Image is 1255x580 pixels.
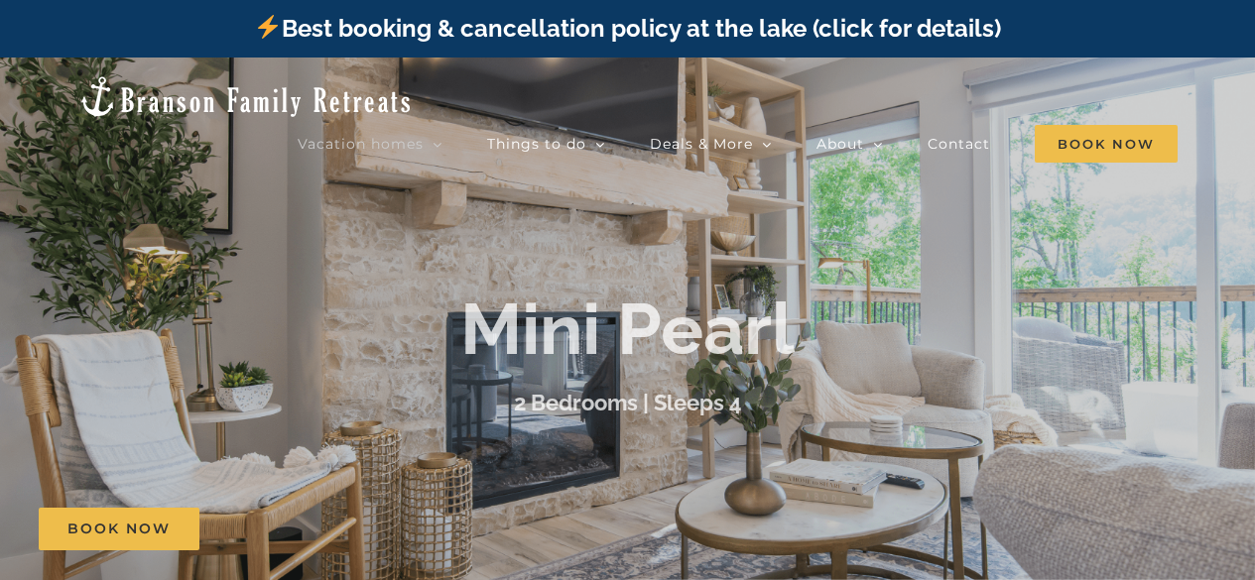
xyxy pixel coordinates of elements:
span: Deals & More [650,137,753,151]
a: Book Now [39,508,199,550]
a: Deals & More [650,124,772,164]
span: Things to do [487,137,586,151]
a: About [816,124,883,164]
span: Vacation homes [298,137,424,151]
a: Vacation homes [298,124,442,164]
span: Book Now [1035,125,1178,163]
a: Contact [928,124,990,164]
b: Mini Pearl [460,287,795,371]
img: ⚡️ [256,15,280,39]
span: Contact [928,137,990,151]
h3: 2 Bedrooms | Sleeps 4 [514,391,742,416]
img: Branson Family Retreats Logo [77,74,414,119]
a: Best booking & cancellation policy at the lake (click for details) [254,14,1000,43]
nav: Main Menu [298,124,1178,164]
a: Things to do [487,124,605,164]
span: About [816,137,864,151]
span: Book Now [67,521,171,537]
